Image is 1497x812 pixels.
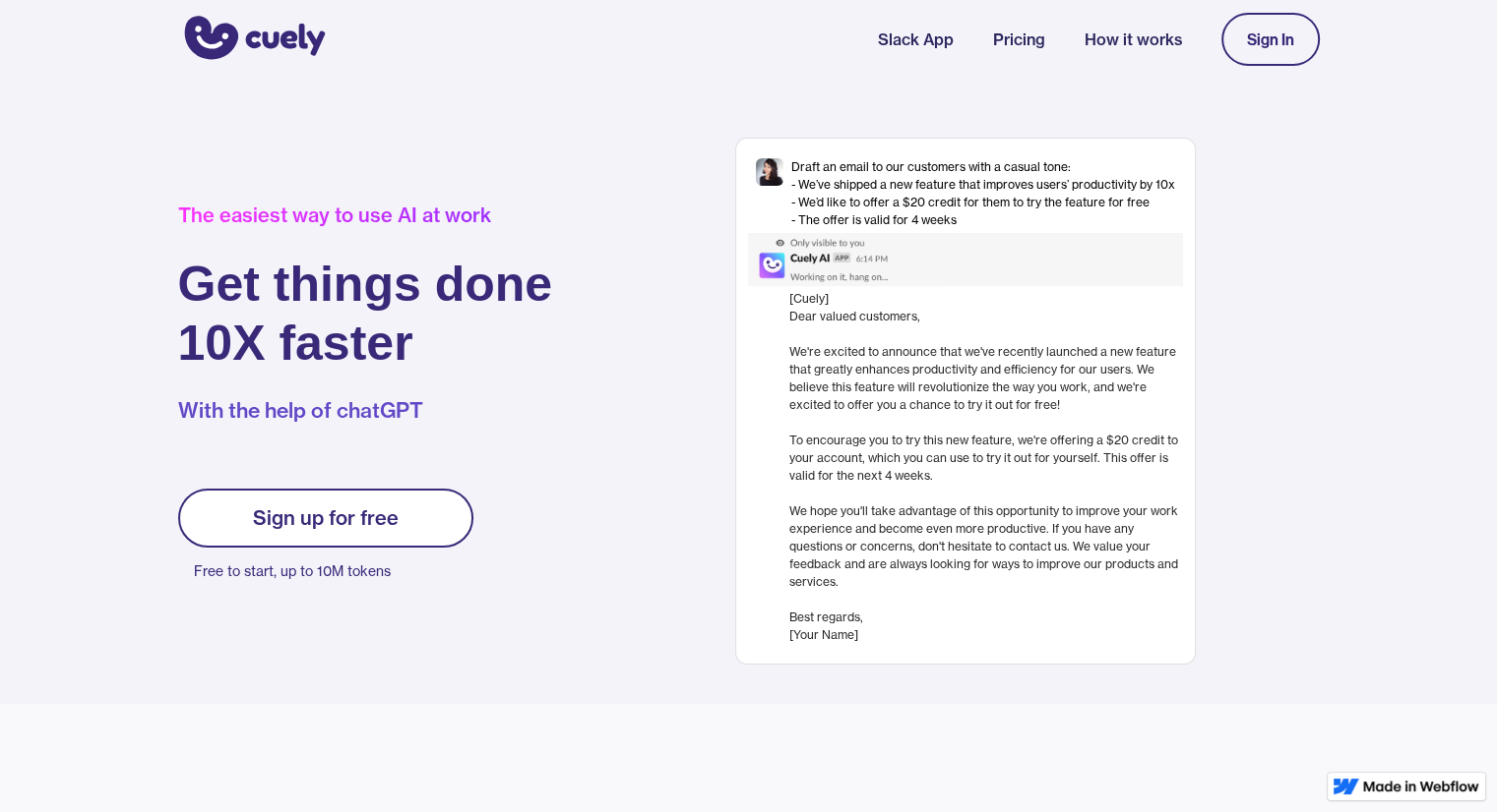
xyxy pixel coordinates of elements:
p: With the help of chatGPT [178,396,553,426]
p: Free to start, up to 10M tokens [194,557,473,585]
img: Made in Webflow [1363,781,1479,792]
a: Sign In [1221,13,1320,66]
a: Sign up for free [178,489,473,548]
div: The easiest way to use AI at work [178,203,553,227]
div: Sign up for free [253,506,399,530]
div: Sign In [1247,30,1294,48]
a: How it works [1085,28,1182,51]
a: Slack App [878,28,954,51]
a: home [178,3,326,76]
h1: Get things done 10X faster [178,255,553,373]
div: [Cuely] Dear valued customers, ‍ We're excited to announce that we've recently launched a new fea... [789,290,1183,644]
a: Pricing [993,28,1045,51]
div: Draft an email to our customers with a casual tone: - We’ve shipped a new feature that improves u... [791,158,1175,229]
